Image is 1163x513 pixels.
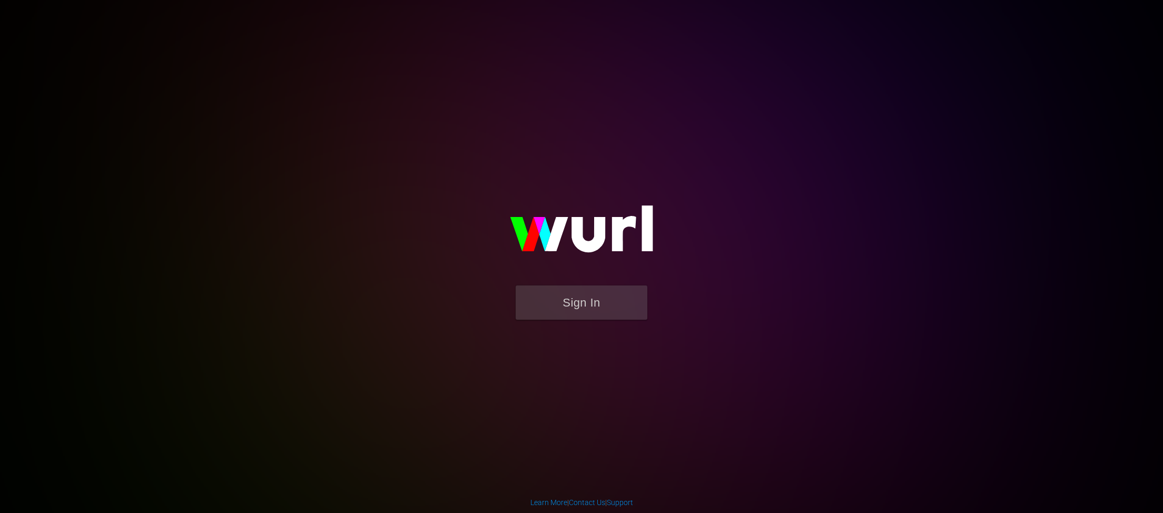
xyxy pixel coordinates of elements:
a: Support [607,498,633,507]
a: Learn More [530,498,567,507]
div: | | [530,497,633,508]
button: Sign In [516,285,647,320]
a: Contact Us [569,498,605,507]
img: wurl-logo-on-black-223613ac3d8ba8fe6dc639794a292ebdb59501304c7dfd60c99c58986ef67473.svg [476,183,687,285]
